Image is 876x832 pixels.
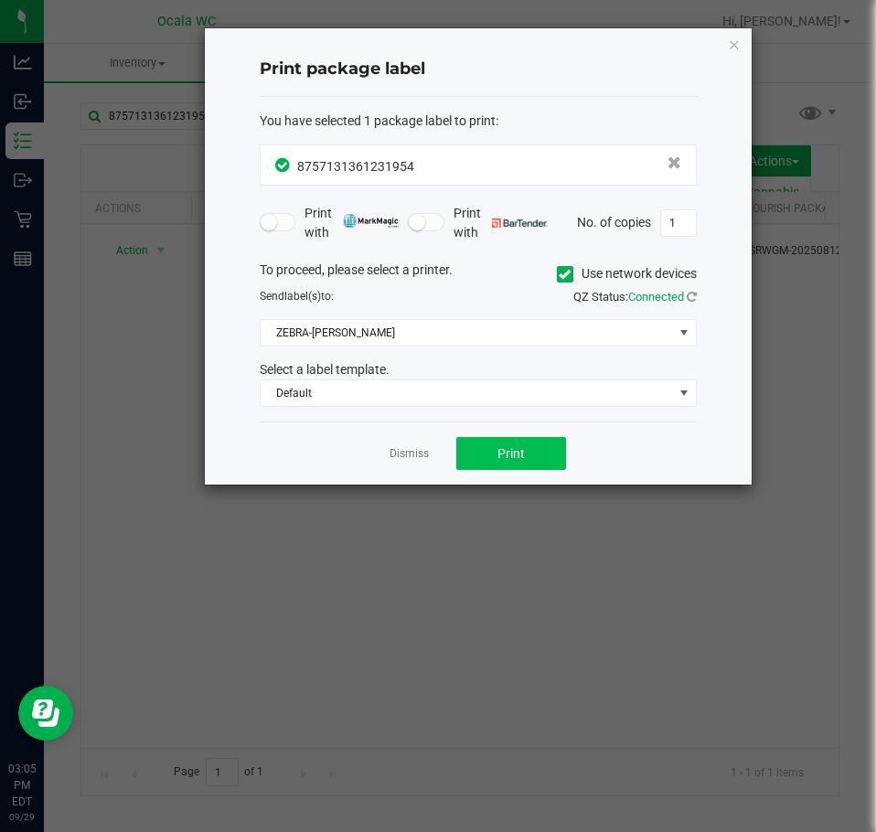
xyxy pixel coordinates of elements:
span: ZEBRA-[PERSON_NAME] [261,320,673,346]
span: 8757131361231954 [297,159,414,174]
span: QZ Status: [573,290,697,304]
span: Print [497,446,525,461]
div: : [260,112,697,131]
h4: Print package label [260,58,697,81]
button: Print [456,437,566,470]
img: mark_magic_cybra.png [343,214,399,228]
span: Print with [454,204,548,242]
a: Dismiss [390,446,429,462]
label: Use network devices [557,264,697,283]
div: To proceed, please select a printer. [246,261,710,288]
img: bartender.png [492,219,548,228]
iframe: Resource center [18,686,73,741]
span: Default [261,380,673,406]
span: In Sync [275,155,293,175]
span: Send to: [260,290,334,303]
span: Print with [304,204,399,242]
span: No. of copies [577,214,651,229]
div: Select a label template. [246,360,710,379]
span: Connected [628,290,684,304]
span: label(s) [284,290,321,303]
span: You have selected 1 package label to print [260,113,496,128]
